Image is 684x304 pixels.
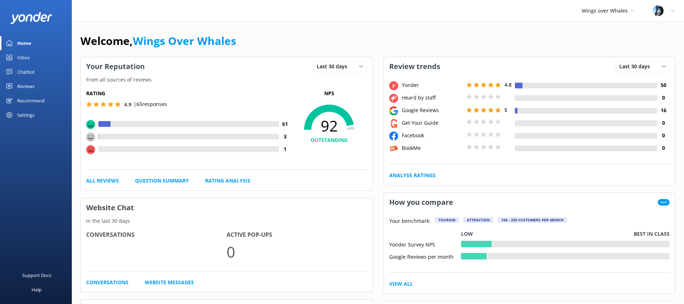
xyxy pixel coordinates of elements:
[80,32,236,50] h1: Welcome,
[582,7,628,14] span: Wings over Whales
[81,198,372,217] h3: Website Chat
[463,217,493,223] div: Attraction
[657,119,670,127] h4: 0
[32,282,42,297] div: Help
[389,280,413,288] a: View All
[400,94,465,102] div: Heard by staff
[134,100,167,108] p: | 65 responses
[17,79,34,93] div: Reviews
[389,253,461,259] div: Google Reviews per month
[81,217,372,225] p: In the last 30 days
[205,177,250,185] a: Rating Analysis
[498,217,567,223] div: 100 - 250 customers per month
[279,145,292,153] h4: 1
[292,117,367,135] span: 92
[81,76,372,84] p: From all sources of reviews
[400,132,465,139] div: Facebook
[133,33,236,48] a: Wings Over Whales
[227,240,367,264] p: 0
[389,171,436,179] a: Analyse Ratings
[227,230,367,240] h4: Active Pop-ups
[400,81,465,89] div: Yonder
[317,63,352,70] span: Last 30 days
[657,132,670,139] h4: 0
[17,93,45,108] div: Recommend
[135,177,189,185] a: Question Summary
[619,63,654,70] span: Last 30 days
[86,278,129,286] a: Conversations
[400,106,465,114] div: Google Reviews
[504,106,507,113] span: 5
[17,36,31,50] div: Home
[124,101,131,108] span: 4.9
[657,144,670,152] h4: 0
[145,278,194,286] a: Website Messages
[461,230,473,238] p: Low
[81,57,150,76] h3: Your Reputation
[389,217,431,226] p: Your benchmark:
[86,177,119,185] a: All Reviews
[657,106,670,114] h4: 16
[292,89,367,97] p: NPS
[17,108,34,122] div: Settings
[658,199,670,206] span: New
[279,120,292,128] h4: 61
[435,217,459,223] div: Tourism
[634,230,670,238] p: Best in class
[653,5,664,16] img: 145-1635463833.jpg
[17,65,35,79] div: Chatbot
[400,119,465,127] div: Get Your Guide
[279,133,292,141] h4: 3
[292,136,367,144] h4: OUTSTANDING
[657,94,670,102] h4: 0
[17,50,30,65] div: Inbox
[22,268,51,282] div: Support Docs
[657,81,670,89] h4: 50
[11,12,52,24] img: yonder-white-logo.png
[384,57,446,76] h3: Review trends
[504,81,512,88] span: 4.8
[86,89,292,97] h5: Rating
[389,241,461,247] div: Yonder Survey NPS
[86,230,227,240] h4: Conversations
[384,193,459,212] h3: How you compare
[400,144,465,152] div: BookMe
